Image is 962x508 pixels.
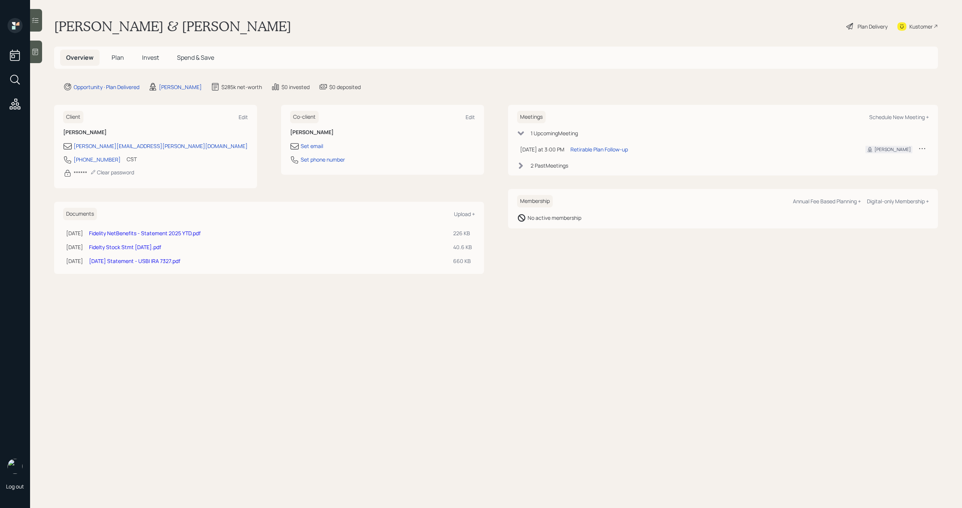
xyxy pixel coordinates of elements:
a: Fidelity NetBenefits - Statement 2025 YTD.pdf [89,230,201,237]
div: [DATE] [66,243,83,251]
div: [PERSON_NAME][EMAIL_ADDRESS][PERSON_NAME][DOMAIN_NAME] [74,142,248,150]
div: Retirable Plan Follow-up [570,145,628,153]
div: [DATE] at 3:00 PM [520,145,564,153]
div: Log out [6,483,24,490]
span: Invest [142,53,159,62]
div: Set email [301,142,323,150]
h6: Co-client [290,111,319,123]
h6: [PERSON_NAME] [290,129,475,136]
div: [PERSON_NAME] [874,146,911,153]
div: [PERSON_NAME] [159,83,202,91]
div: [PHONE_NUMBER] [74,156,121,163]
div: Upload + [454,210,475,218]
div: Edit [466,113,475,121]
h6: Client [63,111,83,123]
div: 40.6 KB [453,243,472,251]
span: Plan [112,53,124,62]
h6: [PERSON_NAME] [63,129,248,136]
div: 1 Upcoming Meeting [531,129,578,137]
div: CST [127,155,137,163]
div: Annual Fee Based Planning + [793,198,861,205]
div: Plan Delivery [858,23,888,30]
div: Schedule New Meeting + [869,113,929,121]
span: Spend & Save [177,53,214,62]
div: No active membership [528,214,581,222]
h6: Meetings [517,111,546,123]
a: Fidelty Stock Stmt [DATE].pdf [89,243,161,251]
div: $285k net-worth [221,83,262,91]
div: Opportunity · Plan Delivered [74,83,139,91]
div: Kustomer [909,23,933,30]
h6: Membership [517,195,553,207]
div: 660 KB [453,257,472,265]
div: [DATE] [66,229,83,237]
span: Overview [66,53,94,62]
div: Set phone number [301,156,345,163]
a: [DATE] Statement - USBI IRA 7327.pdf [89,257,180,265]
div: [DATE] [66,257,83,265]
h1: [PERSON_NAME] & [PERSON_NAME] [54,18,291,35]
div: $0 invested [281,83,310,91]
div: 2 Past Meeting s [531,162,568,169]
div: 226 KB [453,229,472,237]
div: $0 deposited [329,83,361,91]
div: Clear password [90,169,134,176]
img: michael-russo-headshot.png [8,459,23,474]
h6: Documents [63,208,97,220]
div: Edit [239,113,248,121]
div: Digital-only Membership + [867,198,929,205]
